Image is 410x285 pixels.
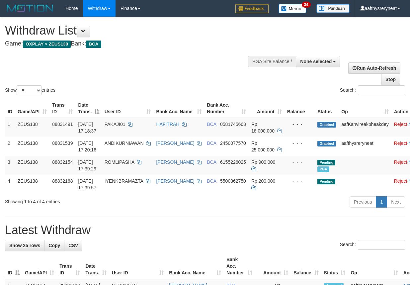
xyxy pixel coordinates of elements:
[5,118,15,137] td: 1
[317,141,336,146] span: Grabbed
[105,122,125,127] span: PAKAJI01
[285,99,315,118] th: Balance
[381,74,400,85] a: Stop
[5,196,166,205] div: Showing 1 to 4 of 4 entries
[15,99,49,118] th: Game/API: activate to sort column ascending
[291,253,321,279] th: Balance: activate to sort column ascending
[83,253,109,279] th: Date Trans.: activate to sort column ascending
[207,141,216,146] span: BCA
[5,175,15,194] td: 4
[394,159,407,165] a: Reject
[156,178,194,184] a: [PERSON_NAME]
[15,156,49,175] td: ZEUS138
[5,3,55,13] img: MOTION_logo.png
[287,121,312,128] div: - - -
[251,159,275,165] span: Rp 900.000
[23,41,71,48] span: OXPLAY > ZEUS138
[5,137,15,156] td: 2
[316,4,350,13] img: panduan.png
[350,196,376,208] a: Previous
[251,122,275,134] span: Rp 18.000.000
[339,118,391,137] td: aafKanvireakpheakdey
[5,41,267,47] h4: Game: Bank:
[315,99,339,118] th: Status
[156,122,179,127] a: HAFITRAH
[78,178,96,190] span: [DATE] 17:39:57
[153,99,204,118] th: Bank Acc. Name: activate to sort column ascending
[358,85,405,95] input: Search:
[321,253,348,279] th: Status: activate to sort column ascending
[75,99,102,118] th: Date Trans.: activate to sort column descending
[78,122,96,134] span: [DATE] 17:18:37
[5,224,405,237] h1: Latest Withdraw
[317,166,329,172] span: Marked by aafsolysreylen
[44,240,64,251] a: Copy
[348,253,400,279] th: Op: activate to sort column ascending
[52,122,73,127] span: 88831491
[207,122,216,127] span: BCA
[279,4,306,13] img: Button%20Memo.svg
[5,240,44,251] a: Show 25 rows
[57,253,83,279] th: Trans ID: activate to sort column ascending
[394,122,407,127] a: Reject
[5,156,15,175] td: 3
[251,141,275,152] span: Rp 25.000.000
[156,141,194,146] a: [PERSON_NAME]
[220,178,246,184] span: Copy 5500362750 to clipboard
[302,2,311,8] span: 34
[339,99,391,118] th: Op: activate to sort column ascending
[52,141,73,146] span: 88831539
[48,243,60,248] span: Copy
[207,159,216,165] span: BCA
[394,141,407,146] a: Reject
[64,240,82,251] a: CSV
[49,99,75,118] th: Trans ID: activate to sort column ascending
[394,178,407,184] a: Reject
[5,253,22,279] th: ID: activate to sort column descending
[376,196,387,208] a: 1
[78,141,96,152] span: [DATE] 17:20:16
[358,240,405,250] input: Search:
[287,178,312,184] div: - - -
[5,24,267,37] h1: Withdraw List
[105,159,134,165] span: ROMLIPASHA
[5,85,55,95] label: Show entries
[52,178,73,184] span: 88832168
[387,196,405,208] a: Next
[68,243,78,248] span: CSV
[5,99,15,118] th: ID
[220,122,246,127] span: Copy 0581745663 to clipboard
[9,243,40,248] span: Show 25 rows
[52,159,73,165] span: 88832154
[317,179,335,184] span: Pending
[296,56,340,67] button: None selected
[22,253,57,279] th: Game/API: activate to sort column ascending
[207,178,216,184] span: BCA
[156,159,194,165] a: [PERSON_NAME]
[15,175,49,194] td: ZEUS138
[317,160,335,165] span: Pending
[249,99,285,118] th: Amount: activate to sort column ascending
[235,4,269,13] img: Feedback.jpg
[287,140,312,146] div: - - -
[255,253,291,279] th: Amount: activate to sort column ascending
[248,56,296,67] div: PGA Site Balance /
[224,253,255,279] th: Bank Acc. Number: activate to sort column ascending
[105,178,143,184] span: IYENKBRAMAZTA
[78,159,96,171] span: [DATE] 17:39:29
[204,99,249,118] th: Bank Acc. Number: activate to sort column ascending
[109,253,167,279] th: User ID: activate to sort column ascending
[339,137,391,156] td: aafthysreryneat
[17,85,41,95] select: Showentries
[287,159,312,165] div: - - -
[102,99,154,118] th: User ID: activate to sort column ascending
[15,137,49,156] td: ZEUS138
[340,240,405,250] label: Search:
[15,118,49,137] td: ZEUS138
[220,141,246,146] span: Copy 2450077570 to clipboard
[166,253,224,279] th: Bank Acc. Name: activate to sort column ascending
[340,85,405,95] label: Search:
[220,159,246,165] span: Copy 6155226025 to clipboard
[251,178,275,184] span: Rp 200.000
[86,41,101,48] span: BCA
